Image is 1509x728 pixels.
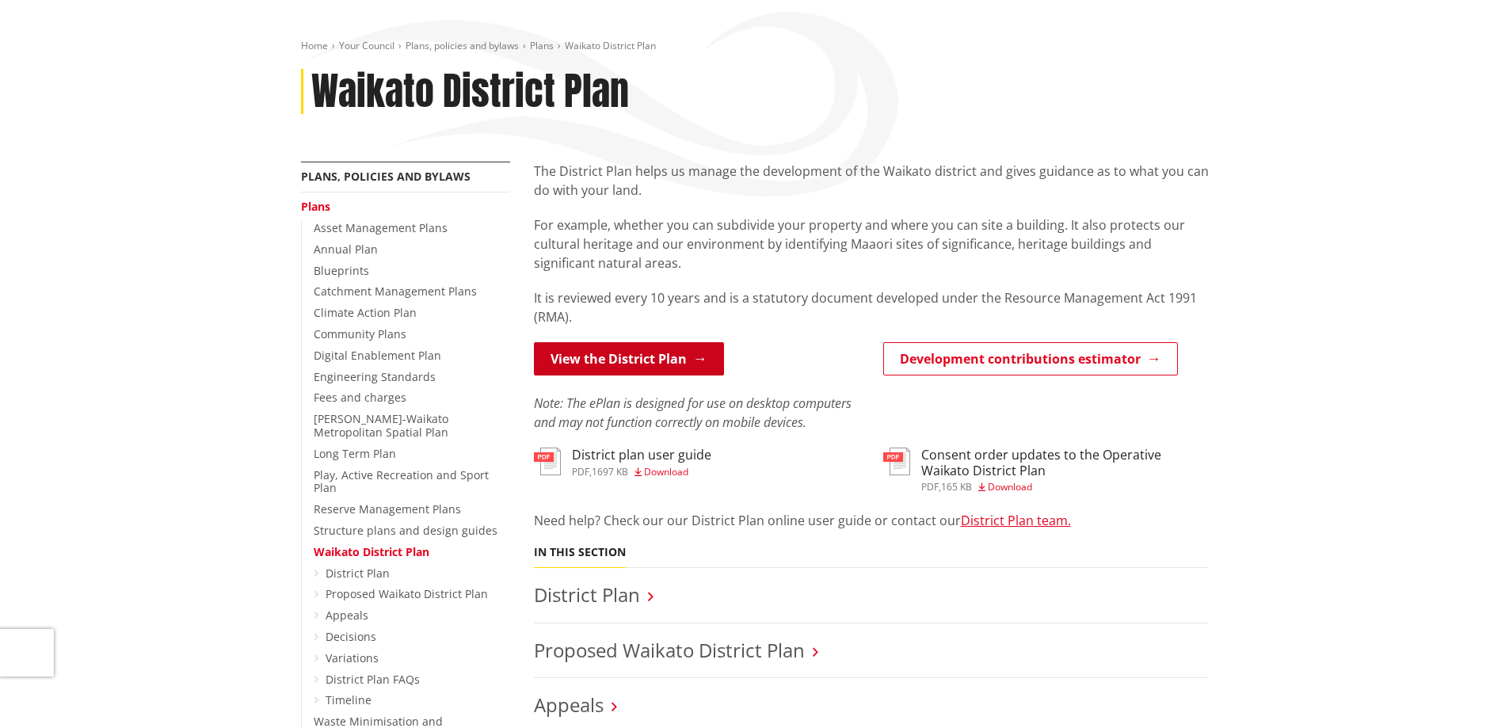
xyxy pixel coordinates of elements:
[921,480,939,494] span: pdf
[572,467,711,477] div: ,
[883,342,1178,375] a: Development contributions estimator
[314,369,436,384] a: Engineering Standards
[534,342,724,375] a: View the District Plan
[326,566,390,581] a: District Plan
[314,305,417,320] a: Climate Action Plan
[883,448,910,475] img: document-pdf.svg
[314,411,448,440] a: [PERSON_NAME]-Waikato Metropolitan Spatial Plan
[406,39,519,52] a: Plans, policies and bylaws
[326,650,379,665] a: Variations
[534,448,561,475] img: document-pdf.svg
[339,39,394,52] a: Your Council
[534,546,626,559] h5: In this section
[921,482,1209,492] div: ,
[301,199,330,214] a: Plans
[921,448,1209,478] h3: Consent order updates to the Operative Waikato District Plan
[941,480,972,494] span: 165 KB
[565,39,656,52] span: Waikato District Plan
[534,637,805,663] a: Proposed Waikato District Plan
[326,608,368,623] a: Appeals
[314,326,406,341] a: Community Plans
[326,629,376,644] a: Decisions
[314,446,396,461] a: Long Term Plan
[572,448,711,463] h3: District plan user guide
[534,692,604,718] a: Appeals
[534,162,1209,200] p: The District Plan helps us manage the development of the Waikato district and gives guidance as t...
[534,511,1209,530] p: Need help? Check our our District Plan online user guide or contact our
[314,242,378,257] a: Annual Plan
[314,544,429,559] a: Waikato District Plan
[534,215,1209,273] p: For example, whether you can subdivide your property and where you can site a building. It also p...
[314,284,477,299] a: Catchment Management Plans
[326,586,488,601] a: Proposed Waikato District Plan
[530,39,554,52] a: Plans
[314,467,489,496] a: Play, Active Recreation and Sport Plan
[592,465,628,478] span: 1697 KB
[314,390,406,405] a: Fees and charges
[314,220,448,235] a: Asset Management Plans
[534,394,852,431] em: Note: The ePlan is designed for use on desktop computers and may not function correctly on mobile...
[534,581,640,608] a: District Plan
[326,672,420,687] a: District Plan FAQs
[301,39,328,52] a: Home
[314,348,441,363] a: Digital Enablement Plan
[314,501,461,516] a: Reserve Management Plans
[644,465,688,478] span: Download
[314,523,497,538] a: Structure plans and design guides
[301,169,471,184] a: Plans, policies and bylaws
[314,263,369,278] a: Blueprints
[883,448,1209,491] a: Consent order updates to the Operative Waikato District Plan pdf,165 KB Download
[326,692,372,707] a: Timeline
[301,40,1209,53] nav: breadcrumb
[988,480,1032,494] span: Download
[534,288,1209,326] p: It is reviewed every 10 years and is a statutory document developed under the Resource Management...
[534,448,711,476] a: District plan user guide pdf,1697 KB Download
[961,512,1071,529] a: District Plan team.
[572,465,589,478] span: pdf
[311,69,629,115] h1: Waikato District Plan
